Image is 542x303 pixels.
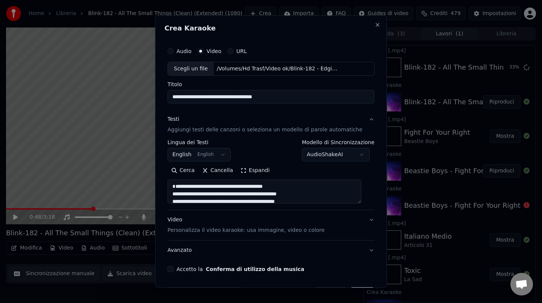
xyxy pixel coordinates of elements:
label: Video [207,48,221,53]
label: Titolo [167,82,375,87]
button: TestiAggiungi testi delle canzoni o seleziona un modello di parole automatiche [167,110,375,140]
button: Cancella [198,164,237,177]
div: Scegli un file [168,62,214,75]
h2: Crea Karaoke [164,24,378,31]
p: Aggiungi testi delle canzoni o seleziona un modello di parole automatiche [167,126,362,134]
button: Annulla [315,287,347,301]
button: Accetto la [206,266,304,272]
button: Espandi [237,164,273,177]
label: URL [236,48,247,53]
button: Cerca [167,164,198,177]
p: Personalizza il video karaoke: usa immagine, video o colore [167,227,324,234]
div: Testi [167,116,179,123]
button: Avanzato [167,241,375,260]
label: Accetto la [177,266,304,272]
label: Audio [177,48,192,53]
button: Crea [350,287,375,301]
label: Lingua dei Testi [167,140,231,145]
div: Video [167,216,324,234]
label: Modello di Sincronizzazione [302,140,375,145]
button: VideoPersonalizza il video karaoke: usa immagine, video o colore [167,210,375,240]
div: TestiAggiungi testi delle canzoni o seleziona un modello di parole automatiche [167,140,375,210]
div: /Volumes/Hd Trasf/Video ok/Blink-182 - Edging (Clean) (Single) (1080).mp4 [214,65,342,72]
